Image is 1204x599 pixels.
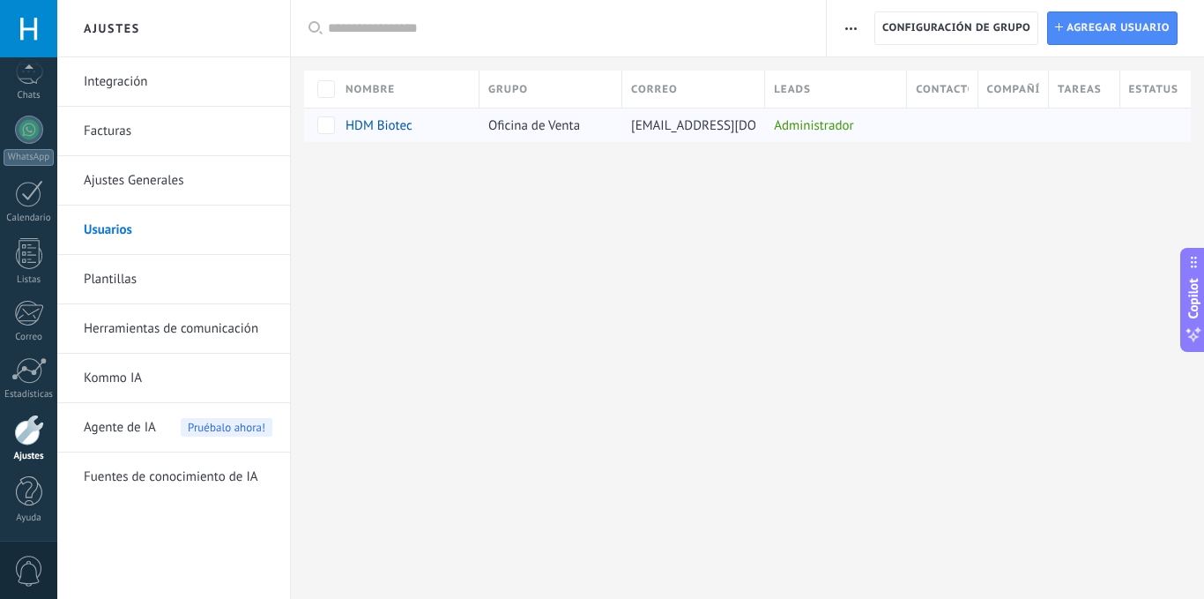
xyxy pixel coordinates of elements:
[4,332,55,343] div: Correo
[1185,278,1202,318] span: Copilot
[1058,81,1102,98] span: Tareas
[4,149,54,166] div: WhatsApp
[916,81,968,98] span: Contactos
[4,213,55,224] div: Calendario
[84,403,272,453] a: Agente de IAPruébalo ahora!
[631,117,831,134] span: [EMAIL_ADDRESS][DOMAIN_NAME]
[874,11,1038,45] button: Configuración de grupo
[57,453,290,501] li: Fuentes de conocimiento de IA
[57,107,290,156] li: Facturas
[181,418,272,437] span: Pruébalo ahora!
[57,403,290,453] li: Agente de IA
[84,107,272,156] a: Facturas
[84,57,272,107] a: Integración
[1047,11,1178,45] a: Agregar usuario
[57,156,290,206] li: Ajustes Generales
[838,11,864,45] button: Más
[346,117,412,134] span: HDM Biotec
[57,354,290,403] li: Kommo IA
[84,255,272,304] a: Plantillas
[774,81,811,98] span: Leads
[84,304,272,354] a: Herramientas de comunicación
[4,274,55,286] div: Listas
[84,453,272,502] a: Fuentes de conocimiento de IA
[84,206,272,255] a: Usuarios
[57,206,290,255] li: Usuarios
[882,12,1030,44] span: Configuración de grupo
[488,117,580,134] span: Oficina de Venta
[57,304,290,354] li: Herramientas de comunicación
[479,109,613,142] div: Oficina de Venta
[987,81,1039,98] span: Compañías
[1129,81,1178,98] span: Estatus
[4,389,55,401] div: Estadísticas
[57,255,290,304] li: Plantillas
[4,90,55,101] div: Chats
[84,354,272,403] a: Kommo IA
[4,513,55,524] div: Ayuda
[84,156,272,206] a: Ajustes Generales
[4,451,55,462] div: Ajustes
[631,81,678,98] span: Correo
[84,403,156,453] span: Agente de IA
[57,57,290,107] li: Integración
[488,81,528,98] span: Grupo
[346,81,395,98] span: Nombre
[1067,12,1170,44] span: Agregar usuario
[765,109,898,142] div: Administrador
